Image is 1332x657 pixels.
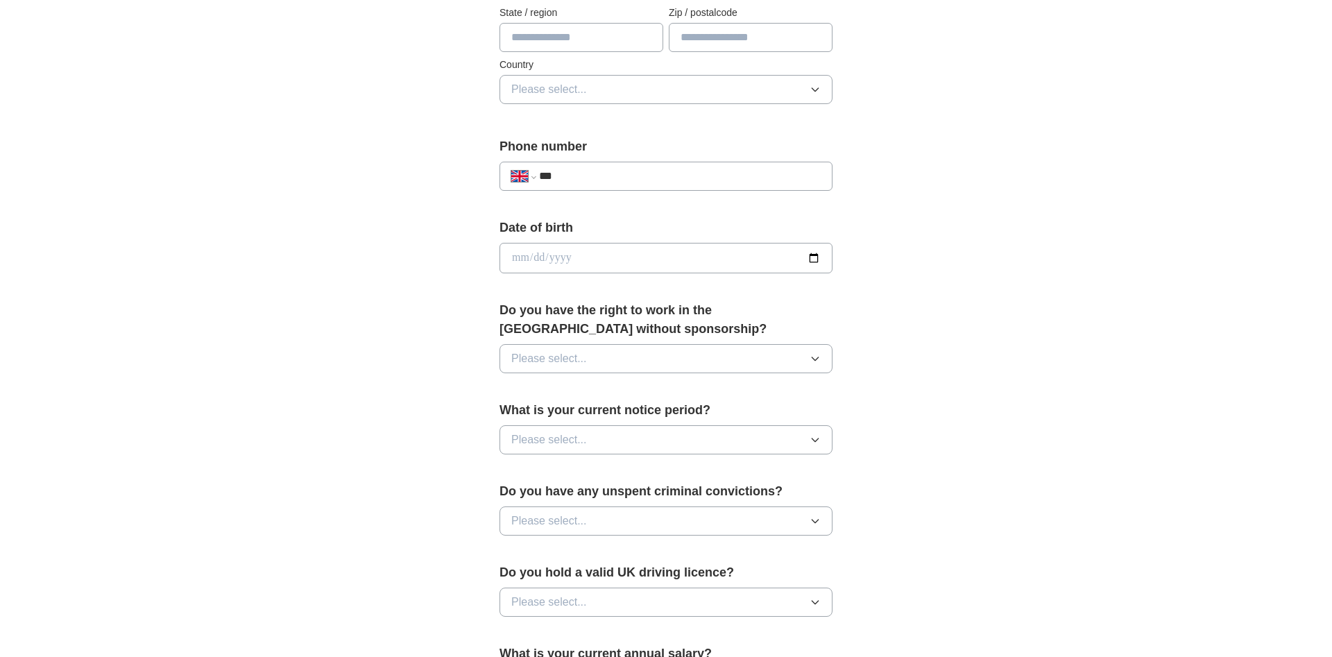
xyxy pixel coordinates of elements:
label: Date of birth [499,219,832,237]
button: Please select... [499,344,832,373]
button: Please select... [499,425,832,454]
label: Do you have any unspent criminal convictions? [499,482,832,501]
span: Please select... [511,432,587,448]
label: Do you hold a valid UK driving licence? [499,563,832,582]
label: Country [499,58,832,72]
label: Phone number [499,137,832,156]
button: Please select... [499,75,832,104]
span: Please select... [511,513,587,529]
label: Zip / postalcode [669,6,832,20]
button: Please select... [499,506,832,536]
label: Do you have the right to work in the [GEOGRAPHIC_DATA] without sponsorship? [499,301,832,339]
span: Please select... [511,350,587,367]
span: Please select... [511,81,587,98]
button: Please select... [499,588,832,617]
label: State / region [499,6,663,20]
label: What is your current notice period? [499,401,832,420]
span: Please select... [511,594,587,611]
